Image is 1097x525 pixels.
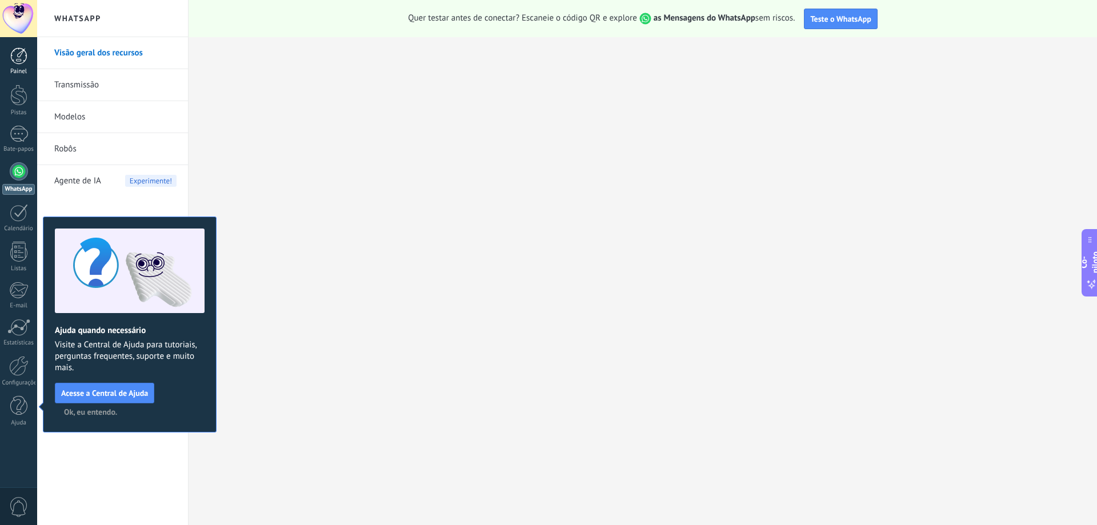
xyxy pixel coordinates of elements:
font: Acesse a Central de Ajuda [61,388,148,398]
li: Transmissão [37,69,188,101]
font: Modelos [54,111,85,122]
font: Ok, eu entendo. [64,407,117,417]
font: Bate-papos [3,145,34,153]
font: Visão geral dos recursos [54,47,143,58]
font: as Mensagens do WhatsApp [654,13,755,23]
button: Acesse a Central de Ajuda [55,383,154,403]
font: Estatísticas [3,339,34,347]
font: Painel [10,67,27,75]
button: Ok, eu entendo. [59,403,122,420]
font: Teste o WhatsApp [810,14,871,24]
font: WhatsApp [54,13,101,23]
li: Modelos [37,101,188,133]
font: Robôs [54,143,77,154]
font: Ajuda [11,419,26,427]
font: E-mail [10,302,27,310]
a: Transmissão [54,69,177,101]
li: Agente de IA [37,165,188,197]
font: sem riscos. [755,13,795,23]
font: Calendário [4,225,33,233]
a: Robôs [54,133,177,165]
font: Configurações [2,379,40,387]
li: Robôs [37,133,188,165]
li: Visão geral dos recursos [37,37,188,69]
font: WhatsApp [5,185,33,193]
font: Visite a Central de Ajuda para tutoriais, perguntas frequentes, suporte e muito mais. [55,339,197,373]
a: Agente de IAExperimente! [54,165,177,197]
button: Teste o WhatsApp [804,9,877,29]
font: Quer testar antes de conectar? Escaneie o código QR e explore [408,13,637,23]
font: Transmissão [54,79,99,90]
font: Ajuda quando necessário [55,325,146,336]
a: Modelos [54,101,177,133]
font: Agente de IA [54,175,101,186]
a: Visão geral dos recursos [54,37,177,69]
font: Pistas [11,109,27,117]
font: Experimente! [130,176,172,186]
font: Listas [11,264,26,272]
